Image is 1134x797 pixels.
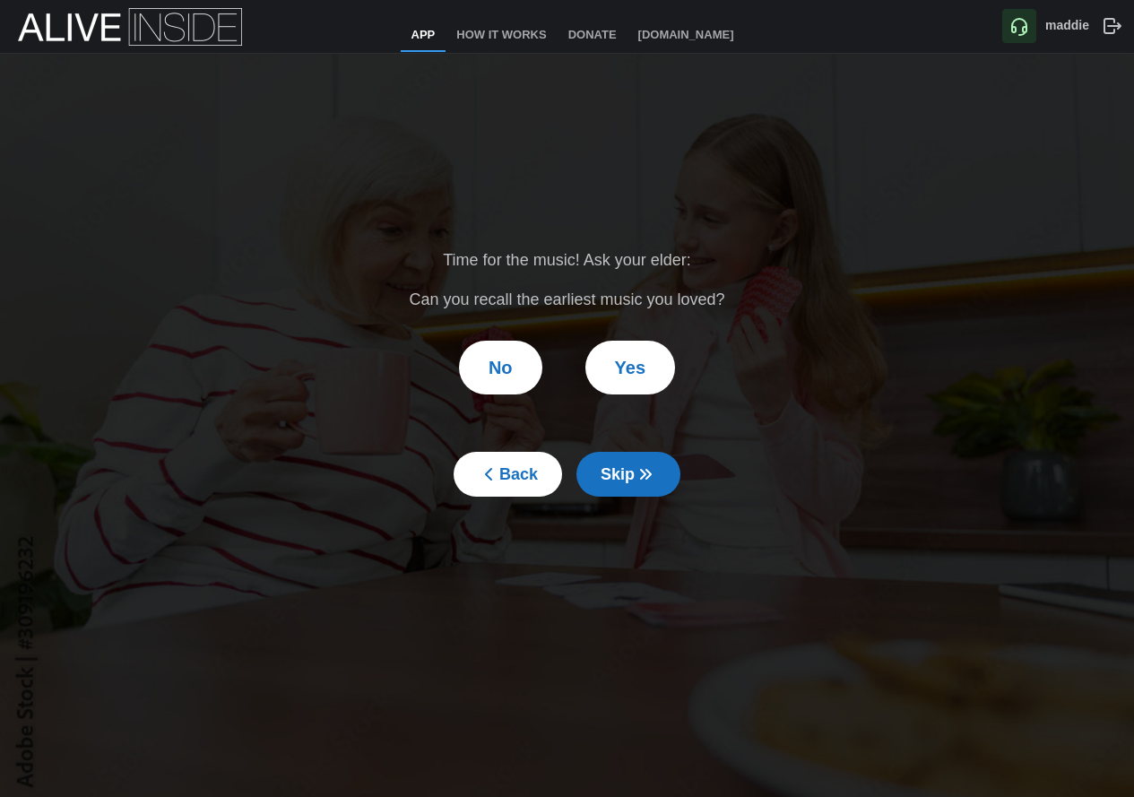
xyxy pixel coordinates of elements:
[409,288,724,313] div: Can you recall the earliest music you loved?
[628,20,745,52] a: [DOMAIN_NAME]
[478,453,538,496] span: Back
[576,452,680,497] button: Skip
[446,20,557,52] a: How It Works
[1045,18,1089,32] b: maddie
[18,8,242,46] img: Alive Inside Logo
[401,20,446,52] a: App
[489,342,513,394] span: No
[601,453,656,496] span: Skip
[454,452,562,497] button: Back
[615,342,645,394] span: Yes
[558,20,628,52] a: Donate
[409,248,724,273] div: Time for the music! Ask your elder:
[585,341,675,394] button: Yes
[459,341,542,394] button: No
